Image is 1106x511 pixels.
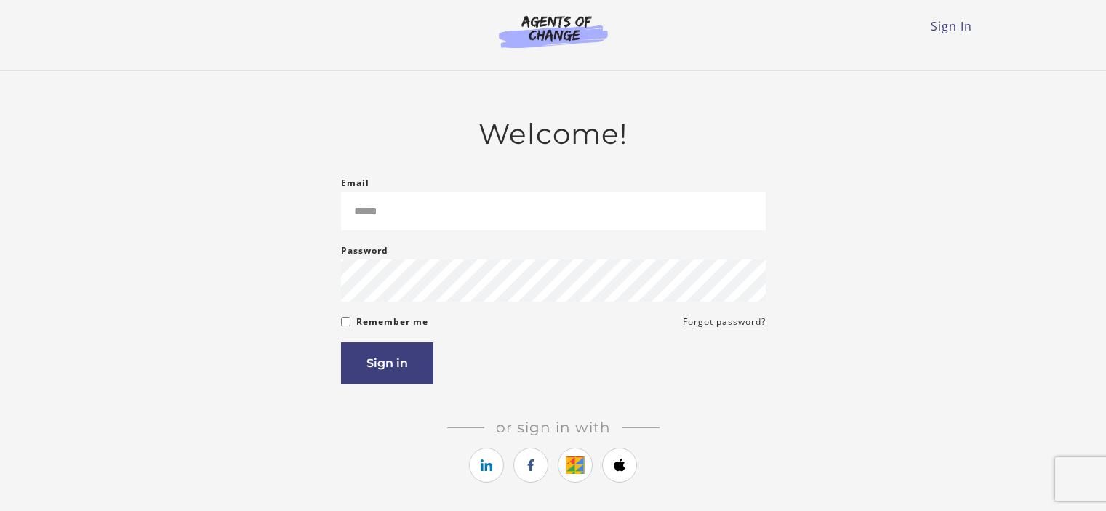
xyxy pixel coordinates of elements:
img: Agents of Change Logo [484,15,623,48]
label: Remember me [356,313,428,331]
a: https://courses.thinkific.com/users/auth/apple?ss%5Breferral%5D=&ss%5Buser_return_to%5D=&ss%5Bvis... [602,448,637,483]
a: https://courses.thinkific.com/users/auth/google?ss%5Breferral%5D=&ss%5Buser_return_to%5D=&ss%5Bvi... [558,448,593,483]
label: Password [341,242,388,259]
a: https://courses.thinkific.com/users/auth/linkedin?ss%5Breferral%5D=&ss%5Buser_return_to%5D=&ss%5B... [469,448,504,483]
label: Email [341,174,369,192]
a: Forgot password? [683,313,766,331]
a: Sign In [931,18,972,34]
button: Sign in [341,342,433,384]
h2: Welcome! [341,117,766,151]
span: Or sign in with [484,419,622,436]
a: https://courses.thinkific.com/users/auth/facebook?ss%5Breferral%5D=&ss%5Buser_return_to%5D=&ss%5B... [513,448,548,483]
